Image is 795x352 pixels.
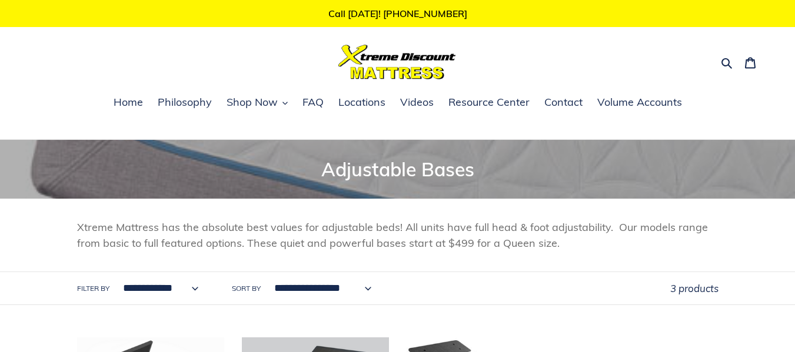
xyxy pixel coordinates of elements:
label: Sort by [232,283,261,294]
a: Resource Center [443,94,535,112]
span: Contact [544,95,583,109]
img: Xtreme Discount Mattress [338,45,456,79]
a: Contact [538,94,588,112]
a: Home [108,94,149,112]
span: Adjustable Bases [321,157,474,181]
span: Resource Center [448,95,530,109]
span: Videos [400,95,434,109]
a: Volume Accounts [591,94,688,112]
span: Volume Accounts [597,95,682,109]
span: Home [114,95,143,109]
a: Philosophy [152,94,218,112]
a: Videos [394,94,440,112]
span: Locations [338,95,385,109]
span: FAQ [302,95,324,109]
a: Locations [332,94,391,112]
a: FAQ [297,94,330,112]
p: Xtreme Mattress has the absolute best values for adjustable beds! All units have full head & foot... [77,219,719,251]
span: Shop Now [227,95,278,109]
label: Filter by [77,283,109,294]
button: Shop Now [221,94,294,112]
span: 3 products [670,282,719,294]
span: Philosophy [158,95,212,109]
